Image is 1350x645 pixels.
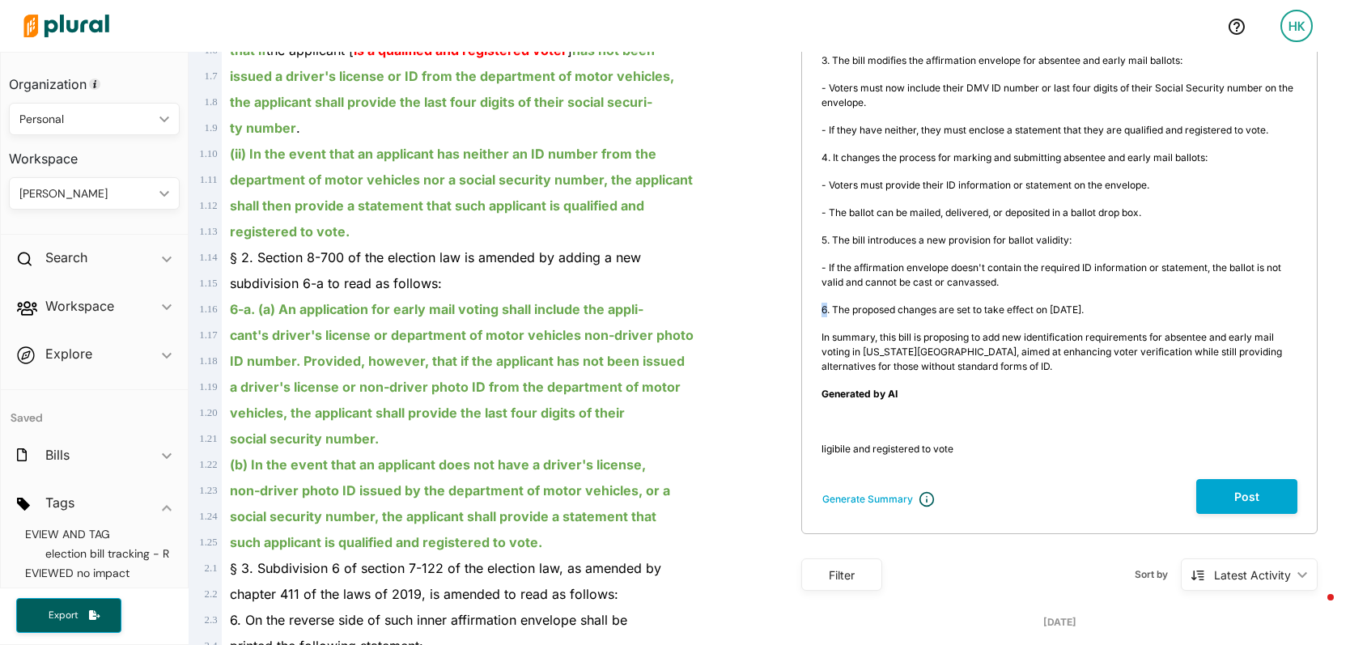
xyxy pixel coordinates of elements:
ins: 6-a. (a) An application for early mail voting shall include the appli- [230,301,643,317]
div: Personal [19,111,153,128]
span: subdivision 6-a to read as follows: [230,275,442,291]
span: 1 . 13 [199,226,217,237]
span: Generated by AI [821,388,898,400]
span: 3. The bill modifies the affirmation envelope for absentee and early mail ballots: [821,54,1182,66]
ins: the applicant shall provide the last four digits of their social securi- [230,94,652,110]
span: 1 . 20 [199,407,217,418]
ins: ty number [230,120,296,136]
h2: Workspace [45,297,114,315]
span: - The ballot can be mailed, delivered, or deposited in a ballot drop box. [821,206,1141,219]
span: 1 . 18 [199,355,217,367]
span: 1 . 9 [205,122,218,134]
span: 2 . 2 [205,588,218,600]
ins: social security number, the applicant shall provide a statement that [230,508,656,524]
span: In summary, this bill is proposing to add new identification requirements for absentee and early ... [821,331,1284,372]
div: Tooltip anchor [87,77,102,91]
ins: vehicles, the applicant shall provide the last four digits of their [230,405,625,421]
div: HK [1280,10,1313,42]
button: Post [1196,479,1297,514]
span: - Voters must provide their ID information or statement on the envelope. [821,179,1149,191]
button: Generate Summary [817,491,918,507]
span: 1 . 7 [205,70,218,82]
span: 1 . 15 [199,278,217,289]
span: - If they have neither, they must enclose a statement that they are qualified and registered to v... [821,124,1268,136]
span: - Voters must now include their DMV ID number or last four digits of their Social Security number... [821,82,1296,108]
ins: (ii) In the event that an applicant has neither an ID number from the [230,146,656,162]
h3: Workspace [9,135,180,171]
ins: registered to vote. [230,223,350,240]
span: . [230,120,300,136]
span: 1 . 21 [199,433,217,444]
button: Export [16,598,121,633]
span: ligibile and registered to vote [821,443,953,455]
div: [PERSON_NAME] [19,185,153,202]
span: 1 . 10 [199,148,217,159]
span: 2 . 3 [205,614,218,626]
span: 1 . 12 [199,200,217,211]
span: § 3. Subdivision 6 of section 7-122 of the election law, as amended by [230,560,661,576]
span: 4. It changes the process for marking and submitting absentee and early mail ballots: [821,151,1208,163]
span: 1 . 16 [199,303,217,315]
span: 1 . 22 [199,459,217,470]
span: 5. The bill introduces a new provision for ballot validity: [821,234,1072,246]
span: 6. On the reverse side of such inner affirmation envelope shall be [230,612,627,628]
ins: a driver's license or non-driver photo ID from the department of motor [230,379,681,395]
span: 1 . 17 [199,329,217,341]
span: Export [37,609,89,622]
a: gov service delivery bills DTD [25,585,167,619]
span: 1 . 11 [200,174,218,185]
a: election bill tracking - REVIEWED no impact [25,546,169,580]
ins: non-driver photo ID issued by the department of motor vehicles, or a [230,482,670,499]
span: Sort by [1135,567,1181,582]
ins: cant's driver's license or department of motor vehicles non-driver photo [230,327,694,343]
h2: Search [45,248,87,266]
span: 1 . 23 [199,485,217,496]
span: 1 . 8 [205,96,218,108]
span: 2 . 1 [205,562,218,574]
ins: department of motor vehicles nor a social security number, the applicant [230,172,693,188]
ins: shall then provide a statement that such applicant is qualified and [230,197,644,214]
span: 1 . 19 [199,381,217,393]
h2: Explore [45,345,92,363]
div: Latest Activity [1214,566,1291,583]
span: 1 . 25 [199,537,217,548]
a: HK [1267,3,1326,49]
h4: Saved [1,390,188,430]
span: 1 . 24 [199,511,217,522]
ins: issued a driver's license or ID from the department of motor vehicles, [230,68,674,84]
span: 1 . 14 [199,252,217,263]
span: - If the affirmation envelope doesn't contain the required ID information or statement, the ballo... [821,261,1284,288]
div: Filter [812,566,872,583]
span: chapter 411 of the laws of 2019, is amended to read as follows: [230,586,618,602]
iframe: Intercom live chat [1295,590,1334,629]
ins: social security number. [230,431,379,447]
ins: (b) In the event that an applicant does not have a driver's license, [230,456,646,473]
ins: ID number. Provided, however, that if the applicant has not been issued [230,353,685,369]
h2: Tags [45,494,74,511]
span: 6. The proposed changes are set to take effect on [DATE]. [821,303,1084,316]
div: Generate Summary [822,492,913,507]
span: § 2. Section 8-700 of the election law is amended by adding a new [230,249,641,265]
ins: such applicant is qualified and registered to vote. [230,534,542,550]
h3: Organization [9,61,180,96]
h2: Bills [45,446,70,464]
div: [DATE] [801,615,1318,630]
